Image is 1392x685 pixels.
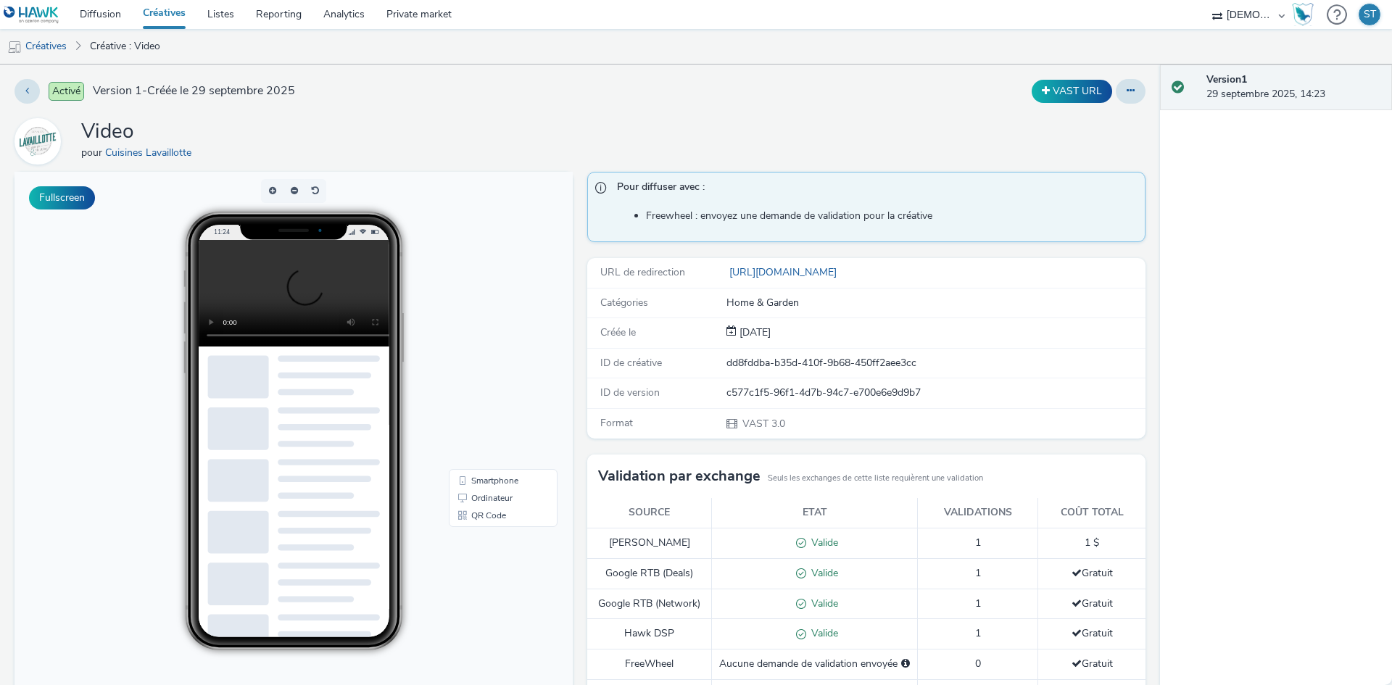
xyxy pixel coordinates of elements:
[806,597,838,610] span: Valide
[719,657,910,671] div: Aucune demande de validation envoyée
[600,296,648,310] span: Catégories
[600,265,685,279] span: URL de redirection
[17,120,59,162] img: Cuisines Lavaillotte
[726,356,1144,370] div: dd8fddba-b35d-410f-9b68-450ff2aee3cc
[457,339,492,348] span: QR Code
[29,186,95,209] button: Fullscreen
[918,498,1038,528] th: Validations
[975,566,981,580] span: 1
[81,146,105,159] span: pour
[587,619,712,649] td: Hawk DSP
[768,473,983,484] small: Seuls les exchanges de cette liste requièrent une validation
[975,597,981,610] span: 1
[49,82,84,101] span: Activé
[105,146,197,159] a: Cuisines Lavaillotte
[806,566,838,580] span: Valide
[617,180,1130,199] span: Pour diffuser avec :
[1028,80,1116,103] div: Dupliquer la créative en un VAST URL
[646,209,1138,223] li: Freewheel : envoyez une demande de validation pour la créative
[81,118,197,146] h1: Video
[587,498,712,528] th: Source
[1072,597,1113,610] span: Gratuit
[437,300,540,317] li: Smartphone
[1072,657,1113,671] span: Gratuit
[1032,80,1112,103] button: VAST URL
[737,325,771,340] div: Création 29 septembre 2025, 14:23
[806,626,838,640] span: Valide
[598,465,761,487] h3: Validation par exchange
[600,325,636,339] span: Créée le
[437,335,540,352] li: QR Code
[457,304,504,313] span: Smartphone
[975,657,981,671] span: 0
[806,536,838,549] span: Valide
[741,417,785,431] span: VAST 3.0
[199,56,215,64] span: 11:24
[437,317,540,335] li: Ordinateur
[457,322,498,331] span: Ordinateur
[600,386,660,399] span: ID de version
[7,40,22,54] img: mobile
[83,29,167,64] a: Créative : Video
[1292,3,1319,26] a: Hawk Academy
[1085,536,1099,549] span: 1 $
[712,498,918,528] th: Etat
[737,325,771,339] span: [DATE]
[587,649,712,679] td: FreeWheel
[1206,72,1247,86] strong: Version 1
[901,657,910,671] div: Sélectionnez un deal ci-dessous et cliquez sur Envoyer pour envoyer une demande de validation à F...
[1072,566,1113,580] span: Gratuit
[587,528,712,558] td: [PERSON_NAME]
[600,356,662,370] span: ID de créative
[1364,4,1376,25] div: ST
[14,134,67,148] a: Cuisines Lavaillotte
[93,83,295,99] span: Version 1 - Créée le 29 septembre 2025
[587,589,712,619] td: Google RTB (Network)
[4,6,59,24] img: undefined Logo
[1038,498,1145,528] th: Coût total
[1206,72,1380,102] div: 29 septembre 2025, 14:23
[587,558,712,589] td: Google RTB (Deals)
[1292,3,1314,26] img: Hawk Academy
[726,265,842,279] a: [URL][DOMAIN_NAME]
[600,416,633,430] span: Format
[975,536,981,549] span: 1
[975,626,981,640] span: 1
[1072,626,1113,640] span: Gratuit
[726,296,1144,310] div: Home & Garden
[726,386,1144,400] div: c577c1f5-96f1-4d7b-94c7-e700e6e9d9b7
